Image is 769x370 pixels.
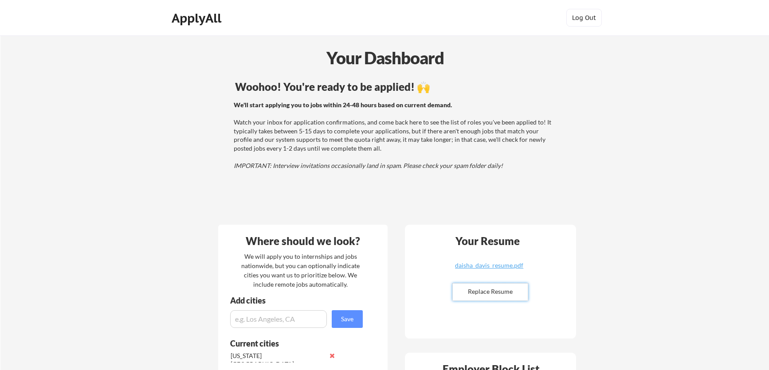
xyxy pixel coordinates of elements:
div: Current cities [230,339,353,347]
input: e.g. Los Angeles, CA [230,310,327,328]
a: daisha_davis_resume.pdf [436,262,542,276]
div: Add cities [230,296,365,304]
button: Log Out [566,9,602,27]
div: Woohoo! You're ready to be applied! 🙌 [235,82,555,92]
div: ApplyAll [172,11,224,26]
div: Where should we look? [220,236,385,246]
button: Save [332,310,363,328]
em: IMPORTANT: Interview invitations occasionally land in spam. Please check your spam folder daily! [234,162,503,169]
div: Your Resume [443,236,531,246]
div: We will apply you to internships and jobs nationwide, but you can optionally indicate cities you ... [239,252,361,289]
div: Watch your inbox for application confirmations, and come back here to see the list of roles you'v... [234,101,553,170]
div: daisha_davis_resume.pdf [436,262,542,269]
div: Your Dashboard [1,45,769,70]
strong: We'll start applying you to jobs within 24-48 hours based on current demand. [234,101,452,109]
